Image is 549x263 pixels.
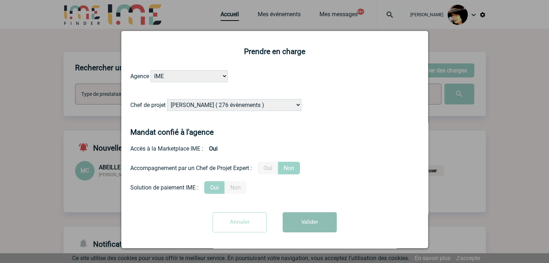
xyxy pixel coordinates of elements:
h4: Mandat confié à l'agence [130,128,214,137]
div: Conformité aux process achat client, Prise en charge de la facturation, Mutualisation de plusieur... [130,181,419,194]
h2: Prendre en charge [130,47,419,56]
label: Agence [130,73,149,80]
div: Solution de paiement IME : [130,184,199,191]
div: Accompagnement par un Chef de Projet Expert : [130,165,252,171]
label: Oui [204,181,225,194]
b: Oui [203,142,223,155]
label: Chef de projet [130,102,166,108]
div: Prestation payante [130,162,419,174]
label: Oui [258,162,278,174]
div: Accès à la Marketplace IME : [130,142,419,155]
label: Non [278,162,300,174]
label: Non [225,181,247,194]
input: Annuler [213,212,267,232]
button: Valider [283,212,337,232]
